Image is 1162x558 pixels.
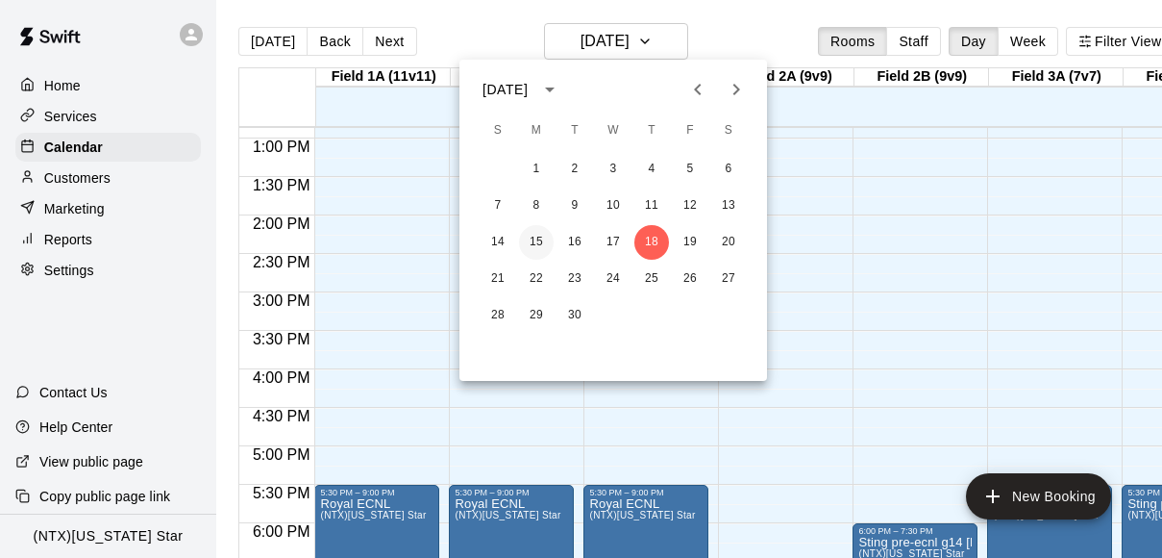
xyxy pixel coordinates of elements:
[481,262,515,296] button: 21
[519,225,554,260] button: 15
[717,70,755,109] button: Next month
[557,112,592,150] span: Tuesday
[519,152,554,187] button: 1
[557,225,592,260] button: 16
[533,73,566,106] button: calendar view is open, switch to year view
[634,262,669,296] button: 25
[673,189,707,223] button: 12
[673,152,707,187] button: 5
[673,225,707,260] button: 19
[557,298,592,333] button: 30
[596,112,630,150] span: Wednesday
[557,152,592,187] button: 2
[679,70,717,109] button: Previous month
[596,225,630,260] button: 17
[711,112,746,150] span: Saturday
[557,189,592,223] button: 9
[557,262,592,296] button: 23
[634,112,669,150] span: Thursday
[519,298,554,333] button: 29
[634,152,669,187] button: 4
[519,189,554,223] button: 8
[634,189,669,223] button: 11
[481,112,515,150] span: Sunday
[673,262,707,296] button: 26
[481,189,515,223] button: 7
[519,112,554,150] span: Monday
[596,152,630,187] button: 3
[482,80,528,100] div: [DATE]
[711,152,746,187] button: 6
[673,112,707,150] span: Friday
[481,225,515,260] button: 14
[481,298,515,333] button: 28
[711,262,746,296] button: 27
[711,189,746,223] button: 13
[596,189,630,223] button: 10
[596,262,630,296] button: 24
[519,262,554,296] button: 22
[634,225,669,260] button: 18
[711,225,746,260] button: 20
